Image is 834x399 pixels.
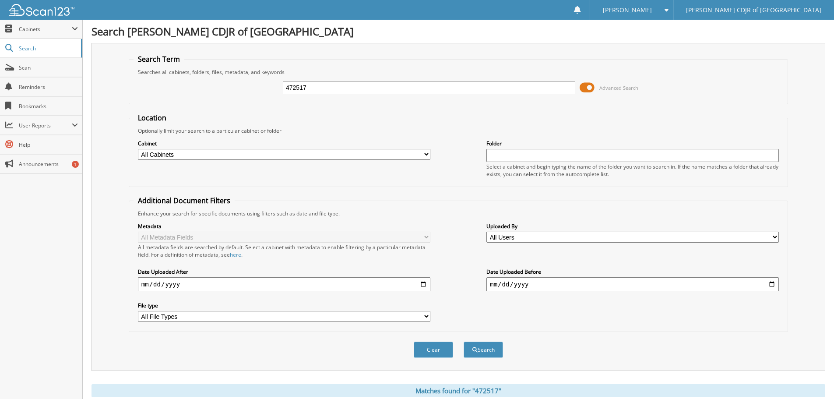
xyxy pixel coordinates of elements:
[19,122,72,129] span: User Reports
[19,64,78,71] span: Scan
[134,68,783,76] div: Searches all cabinets, folders, files, metadata, and keywords
[138,302,430,309] label: File type
[9,4,74,16] img: scan123-logo-white.svg
[19,102,78,110] span: Bookmarks
[230,251,241,258] a: here
[91,384,825,397] div: Matches found for "472517"
[138,244,430,258] div: All metadata fields are searched by default. Select a cabinet with metadata to enable filtering b...
[486,222,779,230] label: Uploaded By
[134,127,783,134] div: Optionally limit your search to a particular cabinet or folder
[486,268,779,275] label: Date Uploaded Before
[91,24,825,39] h1: Search [PERSON_NAME] CDJR of [GEOGRAPHIC_DATA]
[19,25,72,33] span: Cabinets
[19,83,78,91] span: Reminders
[72,161,79,168] div: 1
[486,163,779,178] div: Select a cabinet and begin typing the name of the folder you want to search in. If the name match...
[134,210,783,217] div: Enhance your search for specific documents using filters such as date and file type.
[464,342,503,358] button: Search
[599,85,638,91] span: Advanced Search
[19,45,77,52] span: Search
[19,160,78,168] span: Announcements
[138,222,430,230] label: Metadata
[138,140,430,147] label: Cabinet
[134,113,171,123] legend: Location
[138,277,430,291] input: start
[486,140,779,147] label: Folder
[486,277,779,291] input: end
[138,268,430,275] label: Date Uploaded After
[603,7,652,13] span: [PERSON_NAME]
[134,54,184,64] legend: Search Term
[19,141,78,148] span: Help
[686,7,821,13] span: [PERSON_NAME] CDJR of [GEOGRAPHIC_DATA]
[414,342,453,358] button: Clear
[134,196,235,205] legend: Additional Document Filters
